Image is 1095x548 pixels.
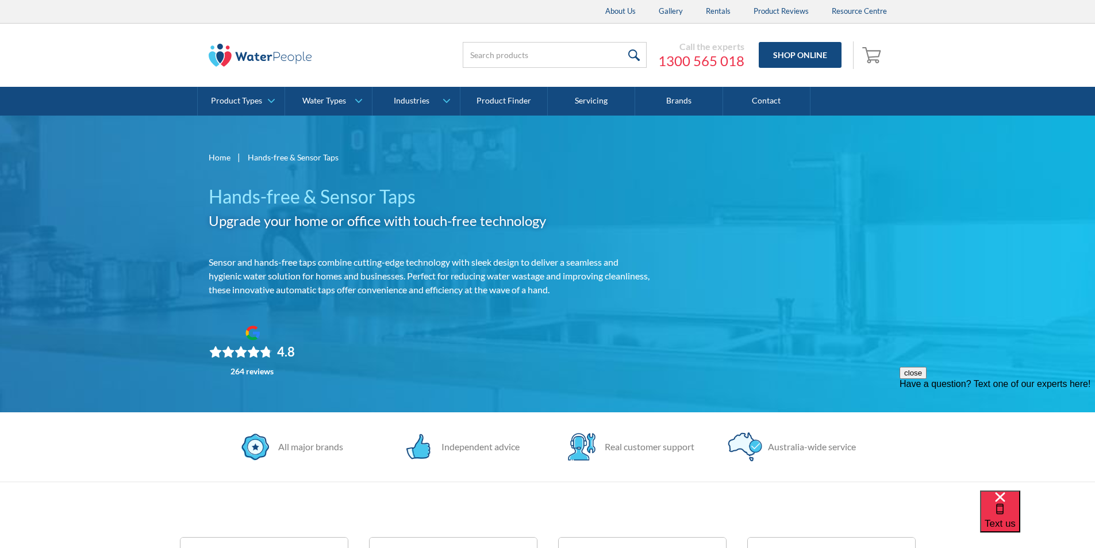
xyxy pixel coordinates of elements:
[762,440,856,454] div: Australia-wide service
[859,41,887,69] a: Open empty cart
[211,96,262,106] div: Product Types
[209,210,650,231] h2: Upgrade your home or office with touch-free technology
[599,440,694,454] div: Real customer support
[302,96,346,106] div: Water Types
[209,183,650,210] h1: Hands-free & Sensor Taps
[209,44,312,67] img: The Water People
[900,367,1095,505] iframe: podium webchat widget prompt
[277,344,295,360] div: 4.8
[209,151,230,163] a: Home
[635,87,723,116] a: Brands
[209,255,650,297] p: Sensor and hands-free taps combine cutting-edge technology with sleek design to deliver a seamles...
[372,87,459,116] a: Industries
[759,42,842,68] a: Shop Online
[460,87,548,116] a: Product Finder
[658,52,744,70] a: 1300 565 018
[209,344,295,360] div: Rating: 4.8 out of 5
[394,96,429,106] div: Industries
[285,87,372,116] a: Water Types
[463,42,647,68] input: Search products
[723,87,810,116] a: Contact
[272,440,343,454] div: All major brands
[436,440,520,454] div: Independent advice
[198,87,285,116] a: Product Types
[548,87,635,116] a: Servicing
[230,367,274,376] div: 264 reviews
[862,45,884,64] img: shopping cart
[248,151,339,163] div: Hands-free & Sensor Taps
[236,150,242,164] div: |
[658,41,744,52] div: Call the experts
[980,490,1095,548] iframe: podium webchat widget bubble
